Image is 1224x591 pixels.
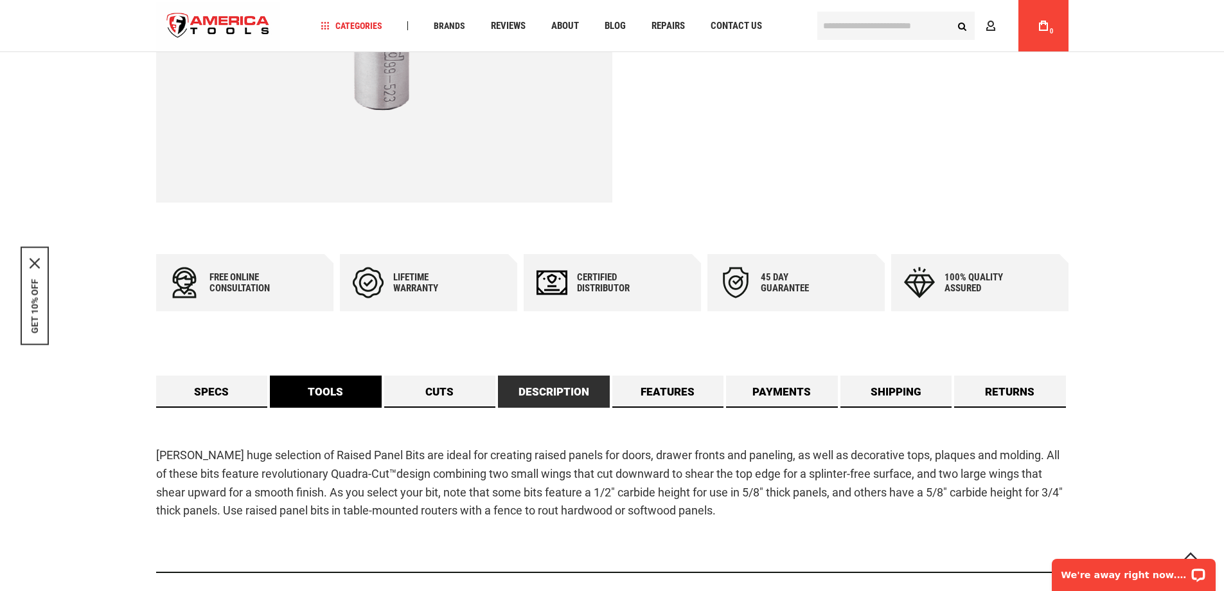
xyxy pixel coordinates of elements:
a: About [545,17,585,35]
span: 0 [1050,28,1054,35]
a: Features [612,376,724,408]
a: Blog [599,17,632,35]
span: Contact Us [711,21,762,31]
span: Categories [321,21,382,30]
iframe: LiveChat chat widget [1043,550,1224,591]
button: GET 10% OFF [30,278,40,333]
a: Description [498,376,610,408]
a: Contact Us [705,17,768,35]
span: Reviews [491,21,526,31]
div: 45 day Guarantee [761,272,838,294]
a: Payments [726,376,838,408]
a: Reviews [485,17,531,35]
p: [PERSON_NAME] huge selection of Raised Panel Bits are ideal for creating raised panels for doors,... [156,446,1069,520]
a: Repairs [646,17,691,35]
a: Categories [315,17,388,35]
img: America Tools [156,2,281,50]
a: Brands [428,17,471,35]
div: Lifetime warranty [393,272,470,294]
a: Cuts [384,376,496,408]
span: Brands [434,21,465,30]
span: Repairs [652,21,685,31]
button: Close [30,258,40,268]
a: Tools [270,376,382,408]
button: Search [950,14,975,38]
a: store logo [156,2,281,50]
span: About [551,21,579,31]
a: Specs [156,376,268,408]
a: Shipping [840,376,952,408]
span: Blog [605,21,626,31]
div: Certified Distributor [577,272,654,294]
svg: close icon [30,258,40,268]
a: Returns [954,376,1066,408]
div: 100% quality assured [945,272,1022,294]
div: Free online consultation [209,272,287,294]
